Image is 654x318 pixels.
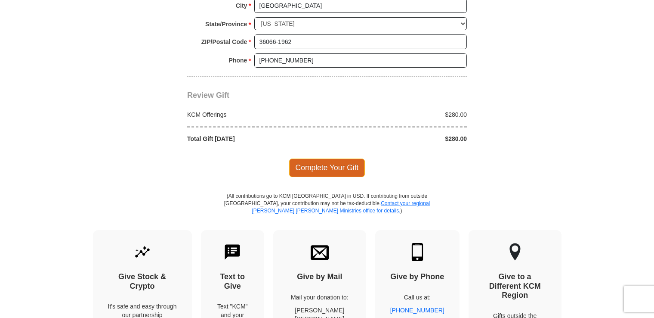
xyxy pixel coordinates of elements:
strong: Phone [229,54,247,66]
h4: Give by Phone [390,272,444,282]
img: mobile.svg [408,243,426,261]
h4: Give by Mail [288,272,351,282]
img: envelope.svg [311,243,329,261]
div: $280.00 [327,134,472,143]
div: Total Gift [DATE] [183,134,327,143]
a: Contact your regional [PERSON_NAME] [PERSON_NAME] Ministries office for details. [252,200,430,214]
span: Complete Your Gift [289,159,365,177]
a: [PHONE_NUMBER] [390,307,444,314]
img: text-to-give.svg [223,243,241,261]
p: Call us at: [390,293,444,302]
strong: ZIP/Postal Code [201,36,247,48]
div: KCM Offerings [183,110,327,119]
div: $280.00 [327,110,472,119]
h4: Give Stock & Crypto [108,272,177,291]
p: Mail your donation to: [288,293,351,302]
img: give-by-stock.svg [133,243,151,261]
span: Review Gift [187,91,229,100]
h4: Give to a Different KCM Region [484,272,546,300]
strong: State/Province [205,18,247,30]
img: other-region [509,243,521,261]
p: (All contributions go to KCM [GEOGRAPHIC_DATA] in USD. If contributing from outside [GEOGRAPHIC_D... [224,193,430,230]
h4: Text to Give [216,272,250,291]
